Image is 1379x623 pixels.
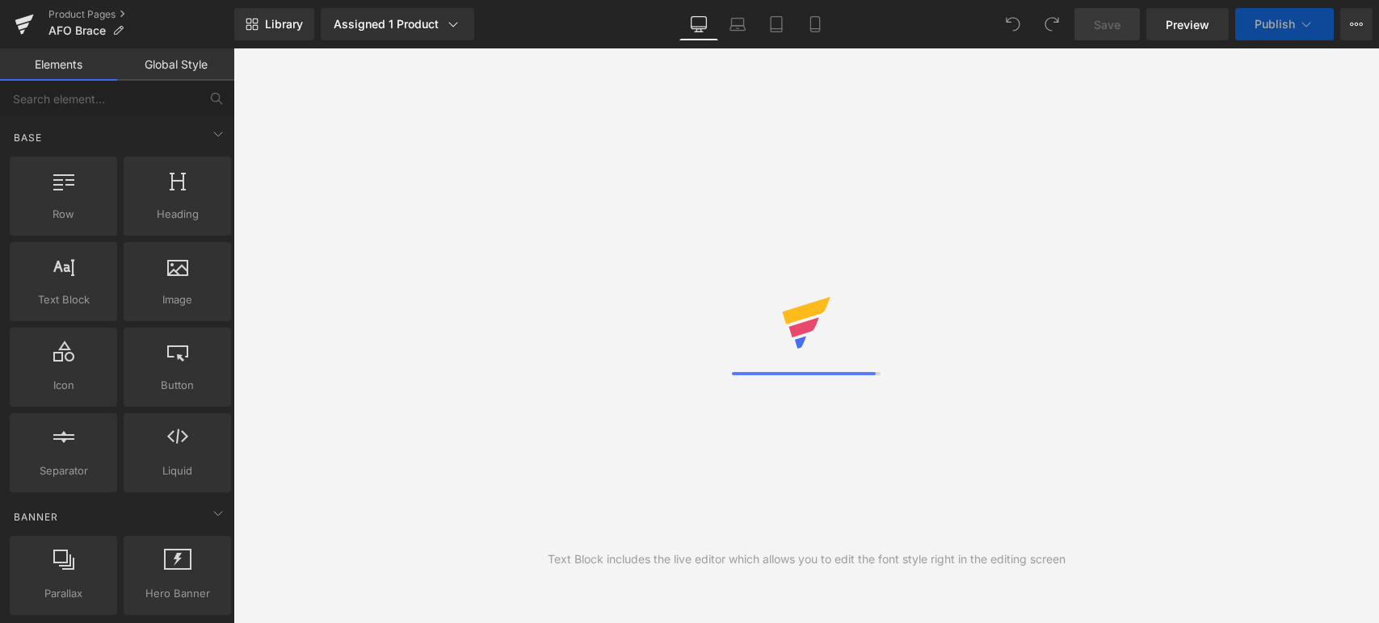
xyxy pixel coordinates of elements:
span: AFO Brace [48,24,106,37]
span: Image [128,291,226,308]
a: Tablet [757,8,796,40]
span: Save [1094,16,1120,33]
button: Redo [1036,8,1068,40]
a: Product Pages [48,8,234,21]
a: Mobile [796,8,835,40]
a: Global Style [117,48,234,81]
span: Preview [1166,16,1209,33]
a: Desktop [679,8,718,40]
a: Laptop [718,8,757,40]
span: Liquid [128,462,226,479]
button: More [1340,8,1373,40]
span: Text Block [15,291,112,308]
span: Hero Banner [128,585,226,602]
span: Library [265,17,303,31]
span: Parallax [15,585,112,602]
span: Icon [15,377,112,394]
a: Preview [1146,8,1229,40]
span: Button [128,377,226,394]
a: New Library [234,8,314,40]
div: Text Block includes the live editor which allows you to edit the font style right in the editing ... [548,550,1066,568]
div: Assigned 1 Product [334,16,461,32]
span: Banner [12,509,60,525]
span: Separator [15,462,112,479]
span: Row [15,206,112,223]
span: Heading [128,206,226,223]
span: Base [12,130,44,145]
span: Publish [1255,18,1295,31]
button: Undo [997,8,1029,40]
button: Publish [1235,8,1334,40]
